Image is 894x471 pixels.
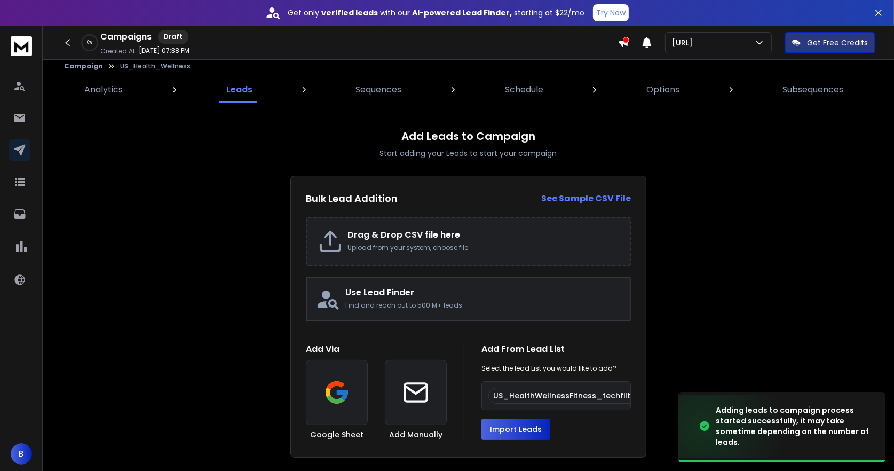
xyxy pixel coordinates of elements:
h3: Google Sheet [310,429,363,440]
p: Sequences [355,83,401,96]
a: See Sample CSV File [541,192,631,205]
button: B [11,443,32,465]
a: Subsequences [777,77,850,103]
button: Import Leads [481,419,550,440]
p: Start adding your Leads to start your campaign [380,148,557,159]
button: Campaign [64,62,103,70]
p: US_Health_Wellness [120,62,191,70]
p: Find and reach out to 500 M+ leads [345,301,621,310]
p: Get Free Credits [807,37,868,48]
p: Upload from your system, choose file [347,244,619,252]
img: image [678,395,785,458]
h2: Bulk Lead Addition [306,191,398,206]
a: Sequences [349,77,408,103]
a: Leads [220,77,259,103]
p: 0 % [87,40,92,46]
h1: Add Leads to Campaign [401,129,535,144]
img: logo [11,36,32,56]
p: Analytics [84,83,123,96]
p: Created At: [100,47,137,56]
strong: verified leads [321,7,378,18]
span: US_HealthWellnessFitness_techfilters-CLEANED [493,390,679,401]
p: Subsequences [783,83,844,96]
div: Draft [158,30,188,44]
div: Adding leads to campaign process started successfully, it may take sometime depending on the numb... [716,405,873,448]
p: Try Now [596,7,626,18]
p: Get only with our starting at $22/mo [288,7,584,18]
p: [URL] [672,37,697,48]
h3: Add Manually [389,429,442,440]
h1: Campaigns [100,30,152,43]
a: Analytics [78,77,129,103]
h2: Use Lead Finder [345,286,621,299]
strong: AI-powered Lead Finder, [412,7,512,18]
a: Options [640,77,686,103]
h2: Drag & Drop CSV file here [347,229,619,241]
p: Select the lead List you would like to add? [481,364,616,373]
p: Schedule [505,83,543,96]
strong: See Sample CSV File [541,192,631,205]
a: Schedule [499,77,550,103]
p: [DATE] 07:38 PM [139,46,189,55]
button: Get Free Credits [785,32,875,53]
p: Leads [226,83,252,96]
h1: Add From Lead List [481,343,631,356]
button: Try Now [593,4,629,21]
p: Options [646,83,679,96]
h1: Add Via [306,343,447,356]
